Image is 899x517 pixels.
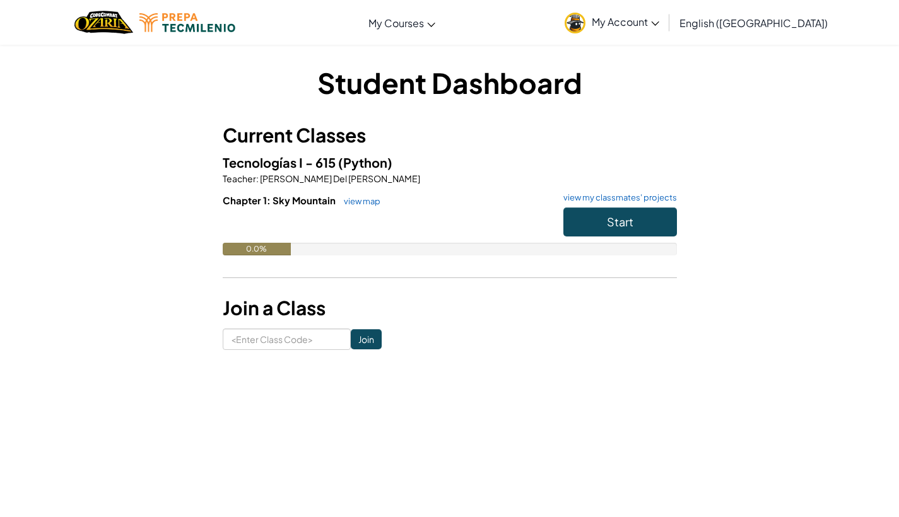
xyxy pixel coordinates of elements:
h1: Student Dashboard [223,63,677,102]
span: Teacher [223,173,256,184]
a: view my classmates' projects [557,194,677,202]
img: Tecmilenio logo [139,13,235,32]
span: : [256,173,259,184]
a: Ozaria by CodeCombat logo [74,9,133,35]
a: My Account [558,3,666,42]
span: (Python) [338,154,392,170]
span: Chapter 1: Sky Mountain [223,194,338,206]
span: Start [607,214,633,229]
span: [PERSON_NAME] Del [PERSON_NAME] [259,173,420,184]
input: Join [351,329,382,349]
button: Start [563,207,677,236]
a: view map [338,196,380,206]
h3: Join a Class [223,294,677,322]
img: avatar [565,13,585,33]
img: Home [74,9,133,35]
div: 0.0% [223,243,291,255]
a: English ([GEOGRAPHIC_DATA]) [673,6,834,40]
span: Tecnologías I - 615 [223,154,338,170]
span: English ([GEOGRAPHIC_DATA]) [679,16,828,30]
a: My Courses [362,6,442,40]
span: My Account [592,15,659,28]
span: My Courses [368,16,424,30]
input: <Enter Class Code> [223,328,351,350]
h3: Current Classes [223,121,677,149]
